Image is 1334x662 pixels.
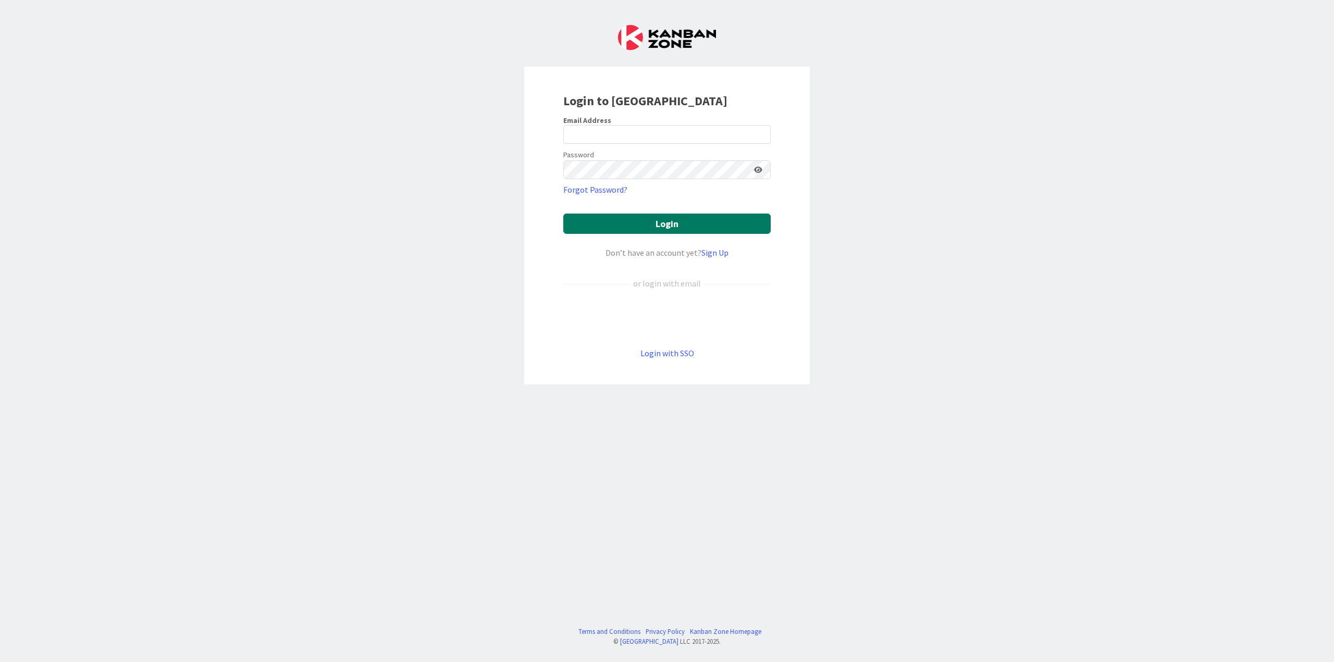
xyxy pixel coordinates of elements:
div: or login with email [631,277,703,290]
a: Login with SSO [640,348,694,358]
a: Terms and Conditions [578,627,640,636]
div: Don’t have an account yet? [563,246,771,259]
label: Password [563,149,594,160]
a: Sign Up [701,247,728,258]
button: Login [563,214,771,234]
label: Email Address [563,116,611,125]
div: © LLC 2017- 2025 . [573,636,761,646]
a: Kanban Zone Homepage [690,627,761,636]
img: Kanban Zone [618,25,716,50]
iframe: Sign in with Google Button [558,307,776,330]
b: Login to [GEOGRAPHIC_DATA] [563,93,727,109]
a: Privacy Policy [646,627,685,636]
a: [GEOGRAPHIC_DATA] [620,637,678,645]
a: Forgot Password? [563,183,627,196]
